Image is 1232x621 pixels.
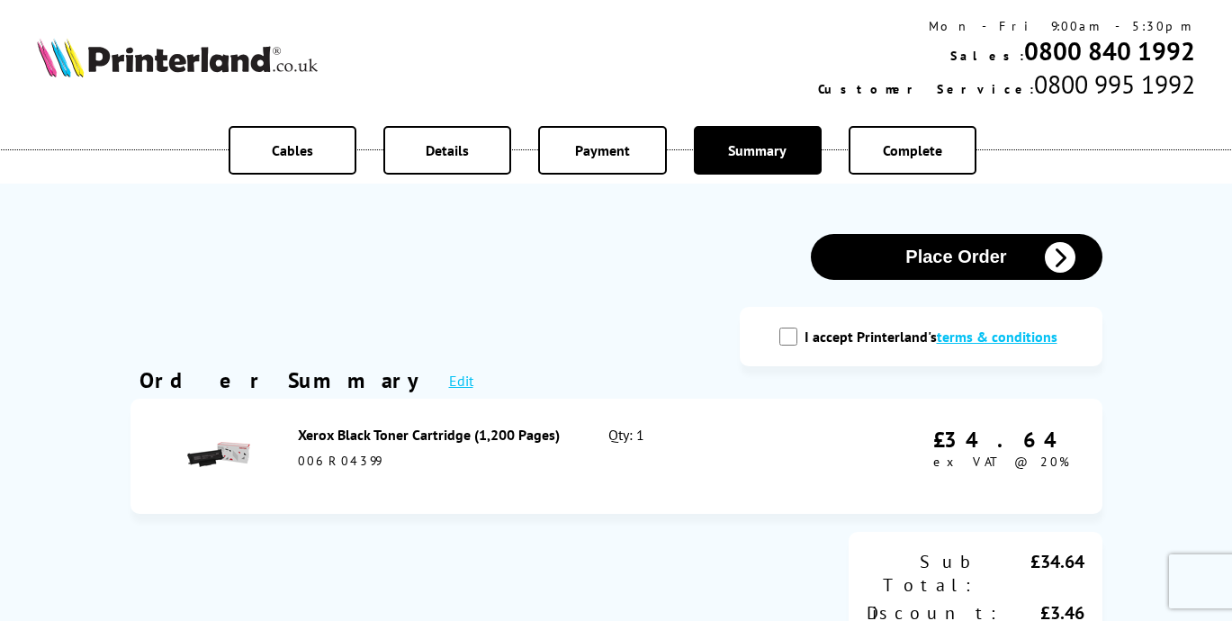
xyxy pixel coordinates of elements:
span: ex VAT @ 20% [933,454,1069,470]
span: Customer Service: [818,81,1034,97]
span: Details [426,141,469,159]
div: £34.64 [976,550,1084,597]
button: Place Order [811,234,1102,280]
span: Complete [883,141,942,159]
a: Edit [449,372,473,390]
span: Sales: [950,48,1024,64]
div: Qty: 1 [608,426,795,487]
div: Order Summary [139,366,431,394]
div: 006R04399 [298,453,570,469]
div: Mon - Fri 9:00am - 5:30pm [818,18,1195,34]
div: £34.64 [933,426,1075,454]
div: Xerox Black Toner Cartridge (1,200 Pages) [298,426,570,444]
label: I accept Printerland's [805,328,1066,346]
a: 0800 840 1992 [1024,34,1195,67]
span: Summary [728,141,787,159]
div: Sub Total: [867,550,976,597]
img: Printerland Logo [37,38,318,77]
span: Payment [575,141,630,159]
img: Xerox Black Toner Cartridge (1,200 Pages) [187,423,250,486]
a: modal_tc [937,328,1057,346]
span: Cables [272,141,313,159]
span: 0800 995 1992 [1034,67,1195,101]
